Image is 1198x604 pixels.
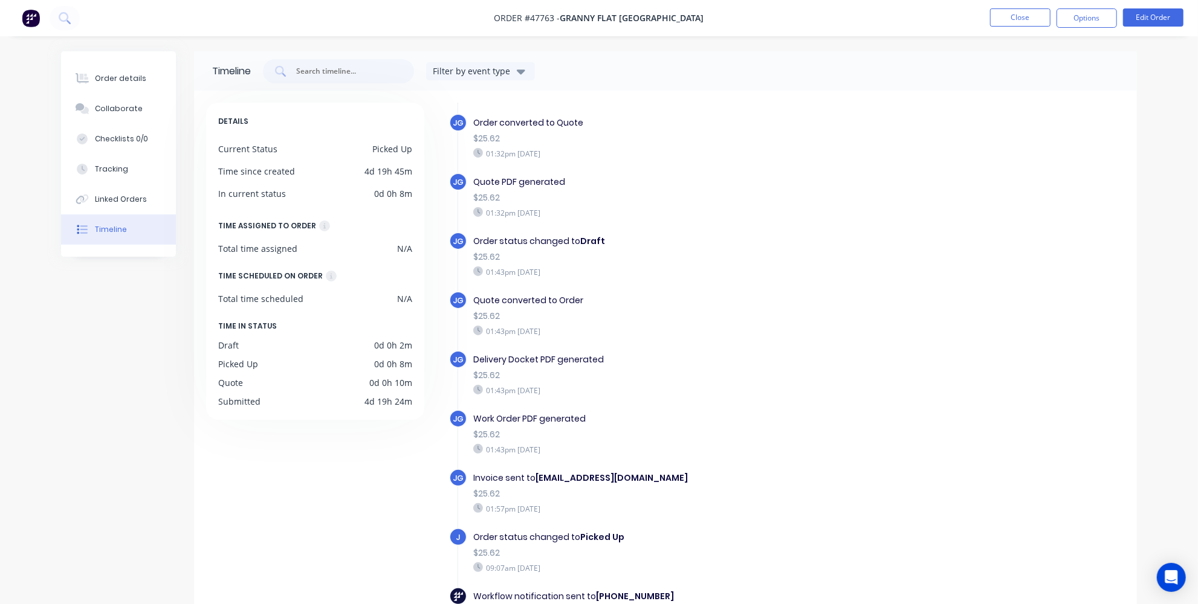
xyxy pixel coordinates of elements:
[453,236,464,247] span: JG
[454,592,463,601] img: factory-icon.a9417b93e298b3eb004f..png
[560,13,704,24] span: Granny Flat [GEOGRAPHIC_DATA]
[218,358,258,370] div: Picked Up
[473,207,892,218] div: 01:32pm [DATE]
[473,117,892,129] div: Order converted to Quote
[95,133,148,144] div: Checklists 0/0
[218,292,303,305] div: Total time scheduled
[397,292,412,305] div: N/A
[473,531,892,544] div: Order status changed to
[369,376,412,389] div: 0d 0h 10m
[218,219,316,233] div: TIME ASSIGNED TO ORDER
[364,165,412,178] div: 4d 19h 45m
[374,187,412,200] div: 0d 0h 8m
[453,413,464,425] span: JG
[473,132,892,145] div: $25.62
[426,62,535,80] button: Filter by event type
[473,369,892,382] div: $25.62
[473,294,892,307] div: Quote converted to Order
[61,63,176,94] button: Order details
[580,235,605,247] b: Draft
[473,503,892,514] div: 01:57pm [DATE]
[61,154,176,184] button: Tracking
[456,532,461,543] span: J
[218,115,248,128] span: DETAILS
[397,242,412,255] div: N/A
[1123,8,1183,27] button: Edit Order
[473,472,892,484] div: Invoice sent to
[95,224,127,235] div: Timeline
[218,269,323,283] div: TIME SCHEDULED ON ORDER
[453,472,464,484] span: JG
[372,143,412,155] div: Picked Up
[473,547,892,559] div: $25.62
[473,487,892,500] div: $25.62
[473,148,892,159] div: 01:32pm [DATE]
[453,117,464,129] span: JG
[218,143,277,155] div: Current Status
[453,176,464,188] span: JG
[1157,563,1186,592] div: Open Intercom Messenger
[473,562,892,573] div: 09:07am [DATE]
[95,103,143,114] div: Collaborate
[22,9,40,27] img: Factory
[596,590,674,602] b: [PHONE_NUMBER]
[218,376,243,389] div: Quote
[536,472,688,484] b: [EMAIL_ADDRESS][DOMAIN_NAME]
[61,184,176,214] button: Linked Orders
[218,165,295,178] div: Time since created
[61,94,176,124] button: Collaborate
[433,65,514,77] div: Filter by event type
[218,242,297,255] div: Total time assigned
[218,339,239,352] div: Draft
[473,266,892,277] div: 01:43pm [DATE]
[218,187,286,200] div: In current status
[1057,8,1117,28] button: Options
[473,191,892,204] div: $25.62
[453,295,464,306] span: JG
[218,395,261,408] div: Submitted
[473,326,892,336] div: 01:43pm [DATE]
[374,339,412,352] div: 0d 0h 2m
[473,353,892,366] div: Delivery Docket PDF generated
[95,164,128,175] div: Tracking
[473,310,892,323] div: $25.62
[453,354,464,365] span: JG
[473,176,892,188] div: Quote PDF generated
[473,444,892,455] div: 01:43pm [DATE]
[473,428,892,441] div: $25.62
[473,235,892,248] div: Order status changed to
[473,413,892,425] div: Work Order PDF generated
[580,531,624,543] b: Picked Up
[95,73,146,84] div: Order details
[473,251,892,263] div: $25.62
[218,320,277,333] span: TIME IN STATUS
[990,8,1051,27] button: Close
[61,124,176,154] button: Checklists 0/0
[374,358,412,370] div: 0d 0h 8m
[364,395,412,408] div: 4d 19h 24m
[95,194,147,205] div: Linked Orders
[212,64,251,79] div: Timeline
[473,590,892,603] div: Workflow notification sent to
[61,214,176,245] button: Timeline
[295,65,395,77] input: Search timeline...
[473,385,892,396] div: 01:43pm [DATE]
[494,13,560,24] span: Order #47763 -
